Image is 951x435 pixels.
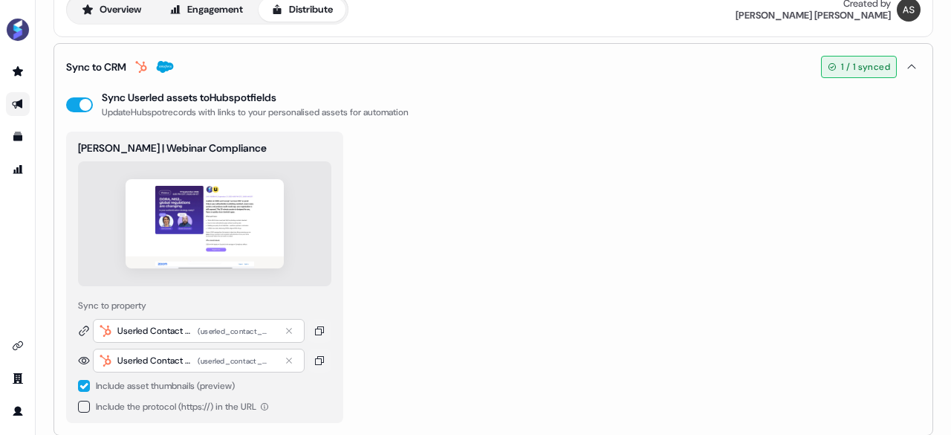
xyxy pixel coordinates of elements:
div: Sync to property [78,298,331,313]
a: Go to integrations [6,334,30,358]
div: Sync Userled assets to Hubspot fields [102,90,276,105]
a: Go to profile [6,399,30,423]
button: Userled Contact URL(userled_contact_url) [93,319,305,343]
div: ( userled_contact_url ) [198,325,268,338]
div: Sync to CRM1 / 1 synced [66,90,921,435]
img: asset preview [126,179,284,268]
div: Update Hubspot records with links to your personalised assets for automation [102,105,409,120]
a: Go to prospects [6,59,30,83]
a: Go to templates [6,125,30,149]
div: Sync to CRM [66,59,126,74]
a: Go to attribution [6,158,30,181]
div: Userled Contact Thumbnail URL [117,353,195,368]
button: Sync to CRM1 / 1 synced [66,44,921,90]
span: Include the protocol (https://) in the URL [96,401,256,413]
div: Include asset thumbnails (preview) [96,378,235,393]
a: Go to outbound experience [6,92,30,116]
a: Go to team [6,367,30,390]
span: 1 / 1 synced [841,59,890,74]
div: [PERSON_NAME] [PERSON_NAME] [736,10,891,22]
div: [PERSON_NAME] | Webinar Compliance [78,141,331,155]
div: Userled Contact URL [117,323,195,338]
div: ( userled_contact_thumbnail_url ) [198,355,268,368]
button: Userled Contact Thumbnail URL(userled_contact_thumbnail_url) [93,349,305,373]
